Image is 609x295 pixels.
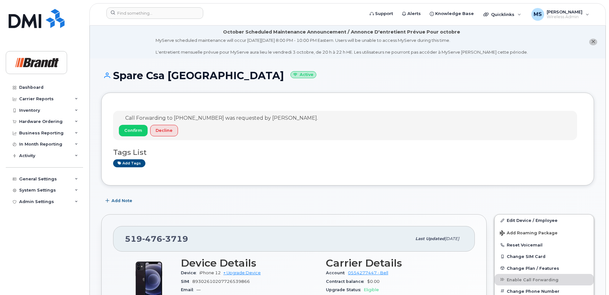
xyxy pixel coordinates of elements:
span: 519 [125,234,188,244]
button: Change Plan / Features [495,262,594,274]
h1: Spare Csa [GEOGRAPHIC_DATA] [101,70,594,81]
span: Email [181,287,197,292]
span: Contract balance [326,279,367,284]
span: Add Note [112,198,132,204]
span: Account [326,270,348,275]
span: SIM [181,279,192,284]
span: — [197,287,201,292]
span: Device [181,270,199,275]
button: Enable Call Forwarding [495,274,594,285]
span: Change Plan / Features [507,266,559,270]
button: Reset Voicemail [495,239,594,251]
span: Call Forwarding to [PHONE_NUMBER] was requested by [PERSON_NAME]. [125,115,318,121]
span: 3719 [162,234,188,244]
button: Add Roaming Package [495,226,594,239]
a: + Upgrade Device [223,270,261,275]
span: Confirm [124,127,142,133]
a: 0554277447 - Bell [348,270,388,275]
a: Edit Device / Employee [495,215,594,226]
h3: Carrier Details [326,257,463,269]
span: Last updated [415,236,445,241]
span: Decline [156,127,173,133]
button: Decline [150,125,178,136]
h3: Device Details [181,257,318,269]
span: $0.00 [367,279,380,284]
button: close notification [589,39,597,45]
a: Add tags [113,159,145,167]
span: Add Roaming Package [500,231,558,237]
span: 476 [142,234,162,244]
h3: Tags List [113,148,582,156]
div: MyServe scheduled maintenance will occur [DATE][DATE] 8:00 PM - 10:00 PM Eastern. Users will be u... [156,37,528,55]
button: Change SIM Card [495,251,594,262]
span: [DATE] [445,236,459,241]
span: Enable Call Forwarding [507,277,559,282]
small: Active [290,71,316,79]
button: Add Note [101,195,138,207]
button: Confirm [119,125,148,136]
span: Upgrade Status [326,287,364,292]
span: 89302610207726539866 [192,279,250,284]
div: October Scheduled Maintenance Announcement / Annonce D'entretient Prévue Pour octobre [223,29,460,35]
span: Eligible [364,287,379,292]
span: iPhone 12 [199,270,221,275]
